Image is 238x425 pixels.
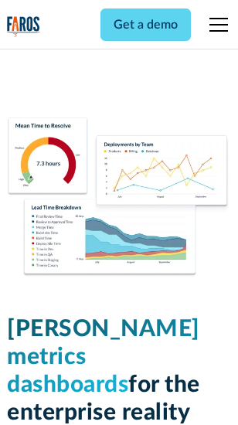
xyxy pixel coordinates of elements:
img: Logo of the analytics and reporting company Faros. [7,16,40,38]
a: Get a demo [100,8,191,41]
span: [PERSON_NAME] metrics dashboards [7,318,200,396]
a: home [7,16,40,38]
img: Dora Metrics Dashboard [7,117,231,278]
div: menu [200,6,231,43]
